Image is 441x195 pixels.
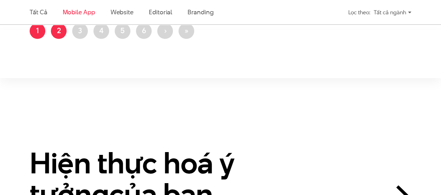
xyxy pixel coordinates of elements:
a: 3 [72,23,88,39]
span: » [184,25,189,36]
a: 5 [115,23,130,39]
a: Mobile app [62,8,95,16]
a: Editorial [149,8,172,16]
a: Website [111,8,134,16]
a: 6 [136,23,152,39]
a: 2 [51,23,67,39]
span: › [164,25,167,36]
a: 4 [93,23,109,39]
div: Lọc theo: [348,6,370,18]
a: Tất cả [30,8,47,16]
div: Tất cả ngành [374,6,411,18]
a: Branding [188,8,213,16]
